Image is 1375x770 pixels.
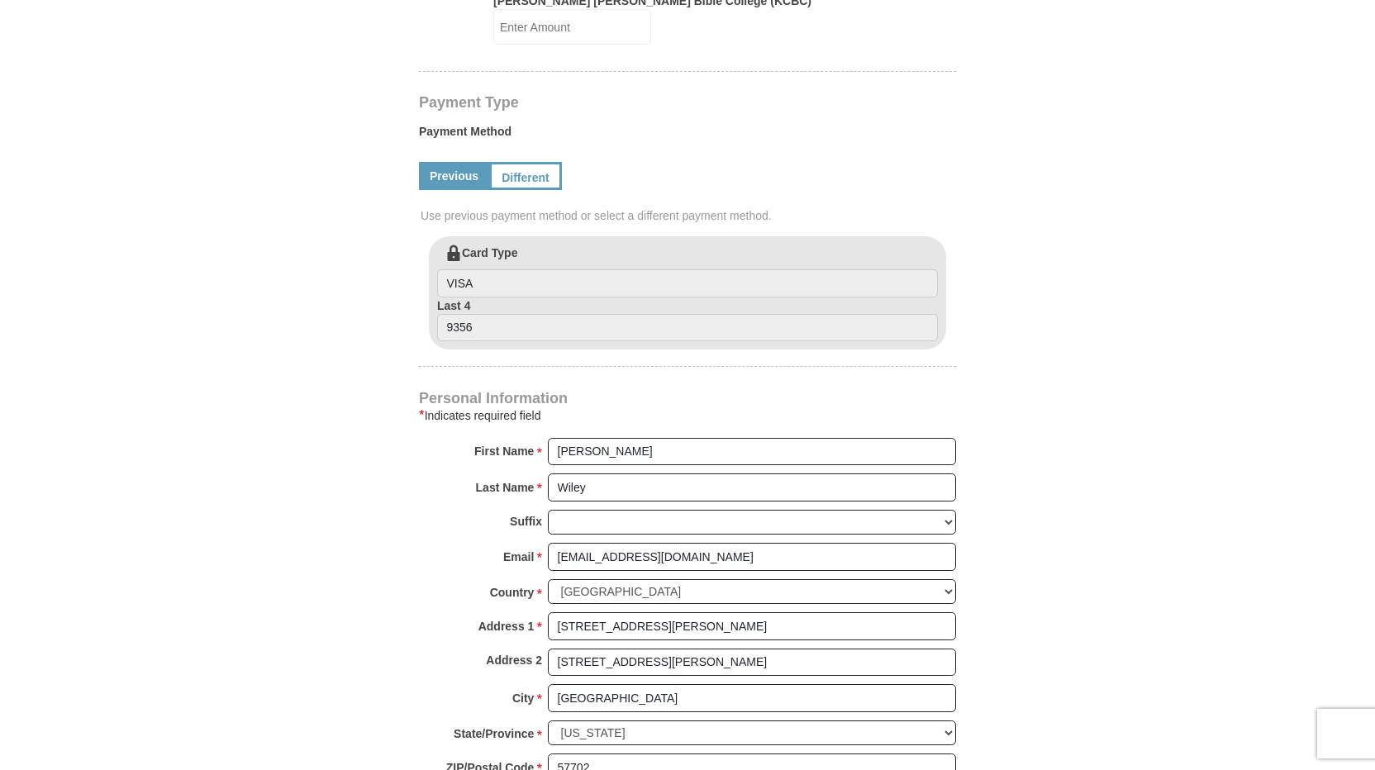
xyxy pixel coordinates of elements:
[419,392,956,405] h4: Personal Information
[474,440,534,463] strong: First Name
[437,314,938,342] input: Last 4
[486,649,542,672] strong: Address 2
[419,406,956,425] div: Indicates required field
[437,269,938,297] input: Card Type
[419,123,956,148] label: Payment Method
[489,162,562,190] a: Different
[503,545,534,568] strong: Email
[512,687,534,710] strong: City
[490,581,535,604] strong: Country
[478,615,535,638] strong: Address 1
[419,162,489,190] a: Previous
[454,722,534,745] strong: State/Province
[437,297,938,342] label: Last 4
[510,510,542,533] strong: Suffix
[421,207,958,224] span: Use previous payment method or select a different payment method.
[476,476,535,499] strong: Last Name
[437,245,938,297] label: Card Type
[419,96,956,109] h4: Payment Type
[493,9,651,45] input: Enter Amount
